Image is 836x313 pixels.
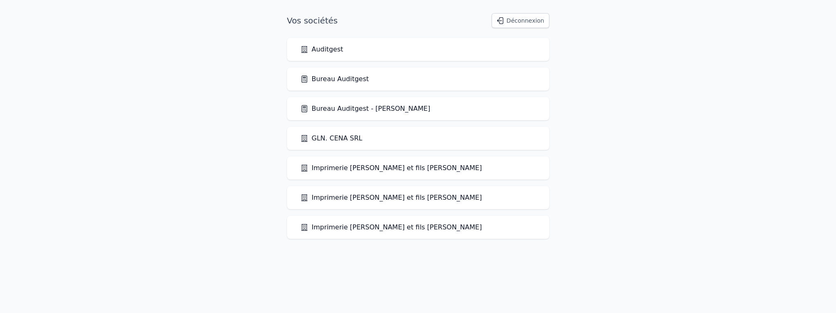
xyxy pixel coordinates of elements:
[287,15,338,26] h1: Vos sociétés
[300,74,369,84] a: Bureau Auditgest
[300,133,363,143] a: GLN. CENA SRL
[300,163,482,173] a: Imprimerie [PERSON_NAME] et fils [PERSON_NAME]
[492,13,549,28] button: Déconnexion
[300,104,431,114] a: Bureau Auditgest - [PERSON_NAME]
[300,44,344,54] a: Auditgest
[300,193,482,203] a: Imprimerie [PERSON_NAME] et fils [PERSON_NAME]
[300,222,482,232] a: Imprimerie [PERSON_NAME] et fils [PERSON_NAME]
